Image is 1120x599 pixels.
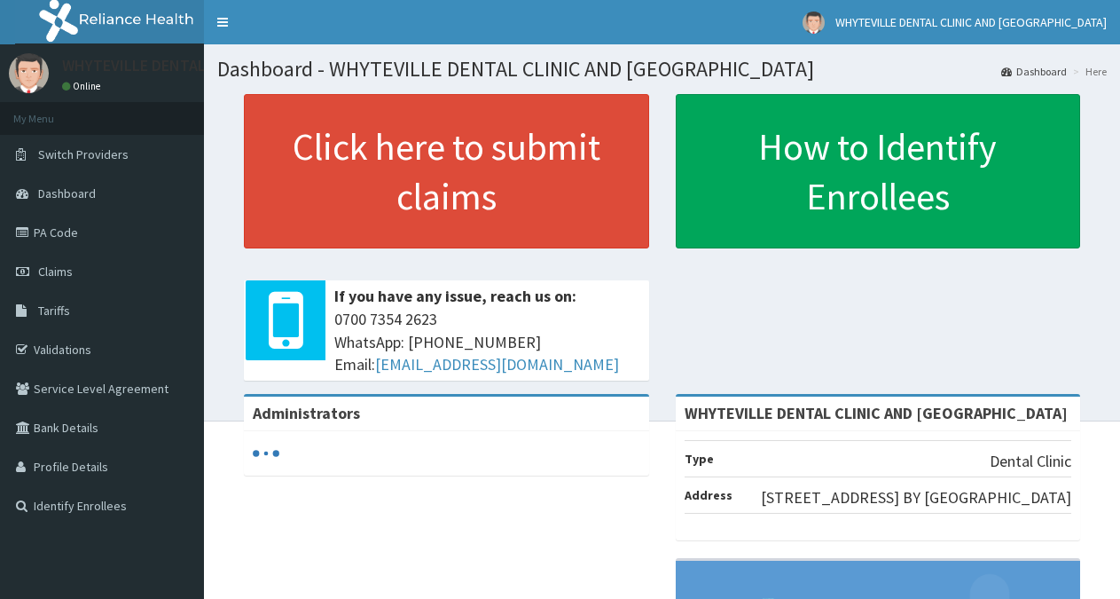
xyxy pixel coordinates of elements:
[253,403,360,423] b: Administrators
[38,264,73,280] span: Claims
[62,58,437,74] p: WHYTEVILLE DENTAL CLINIC AND [GEOGRAPHIC_DATA]
[244,94,649,248] a: Click here to submit claims
[1069,64,1107,79] li: Here
[835,14,1107,30] span: WHYTEVILLE DENTAL CLINIC AND [GEOGRAPHIC_DATA]
[685,487,732,503] b: Address
[990,450,1071,473] p: Dental Clinic
[217,58,1107,81] h1: Dashboard - WHYTEVILLE DENTAL CLINIC AND [GEOGRAPHIC_DATA]
[38,303,70,319] span: Tariffs
[685,403,1068,423] strong: WHYTEVILLE DENTAL CLINIC AND [GEOGRAPHIC_DATA]
[38,146,129,162] span: Switch Providers
[334,308,640,376] span: 0700 7354 2623 WhatsApp: [PHONE_NUMBER] Email:
[803,12,825,34] img: User Image
[1001,64,1067,79] a: Dashboard
[334,286,576,306] b: If you have any issue, reach us on:
[9,53,49,93] img: User Image
[62,80,105,92] a: Online
[685,451,714,467] b: Type
[761,486,1071,509] p: [STREET_ADDRESS] BY [GEOGRAPHIC_DATA]
[676,94,1081,248] a: How to Identify Enrollees
[253,440,279,467] svg: audio-loading
[375,354,619,374] a: [EMAIL_ADDRESS][DOMAIN_NAME]
[38,185,96,201] span: Dashboard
